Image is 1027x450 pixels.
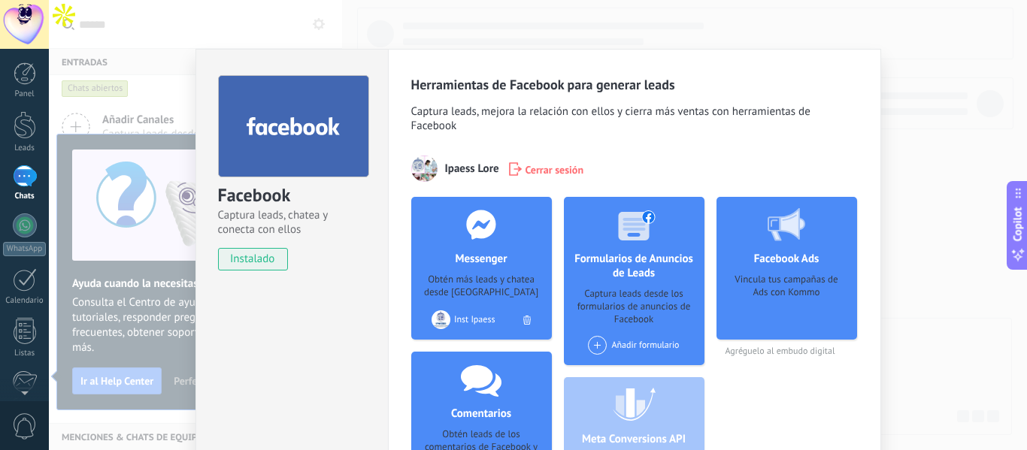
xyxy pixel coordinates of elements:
[729,273,845,330] div: Vincula tus campañas de Ads con Kommo
[3,143,47,153] div: Leads
[451,252,510,266] h4: Messenger
[1010,207,1025,241] span: Copilot
[564,252,704,280] h4: Formularios de Anuncios de Leads
[454,314,495,325] div: Inst Ipaess
[3,349,47,358] div: Listas
[423,273,540,301] div: Obtén más leads y chatea desde [GEOGRAPHIC_DATA]
[411,76,858,93] h3: Herramientas de Facebook para generar leads
[3,192,47,201] div: Chats
[3,296,47,306] div: Calendario
[218,183,366,208] div: Facebook
[218,208,366,237] span: Captura leads, chatea y conecta con ellos
[445,162,499,176] span: Ipaess Lore
[588,336,679,355] div: Añadir formulario
[447,406,515,421] h4: Comentarios
[716,346,857,357] span: Agréguelo al embudo digital
[411,104,858,137] span: Captura leads, mejora la relación con ellos y cierra más ventas con herramientas de Facebook
[526,162,584,177] span: Cerrar sesión
[750,252,823,266] h4: Facebook Ads
[576,288,692,326] div: Captura leads desde los formularios de anuncios de Facebook
[3,242,46,256] div: WhatsApp
[3,89,47,99] div: Panel
[219,248,287,270] span: instalado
